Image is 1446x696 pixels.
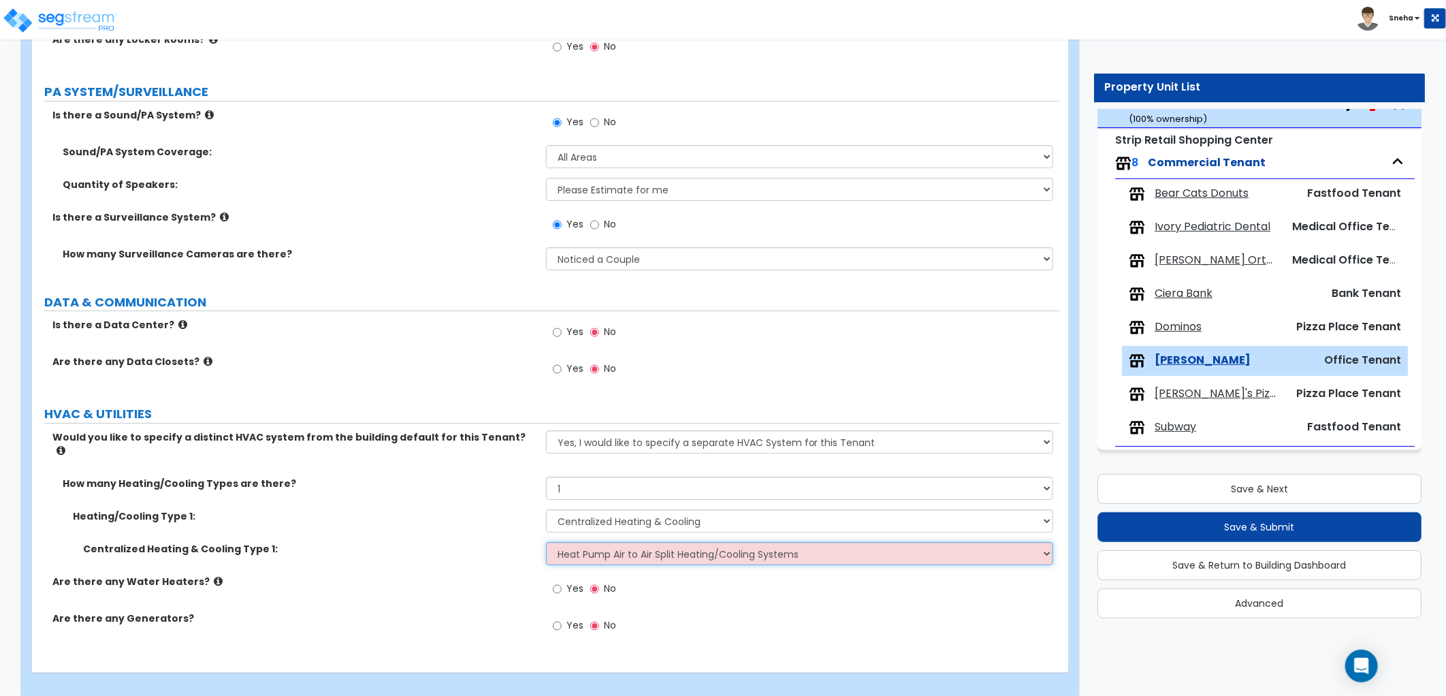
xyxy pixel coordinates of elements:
span: Pizza Place Tenant [1296,319,1401,334]
label: Is there a Surveillance System? [52,210,536,224]
label: DATA & COMMUNICATION [44,294,1060,311]
label: PA SYSTEM/SURVEILLANCE [44,83,1060,101]
input: No [590,115,599,130]
input: Yes [553,115,562,130]
span: No [604,217,616,231]
button: Save & Next [1097,474,1421,504]
input: Yes [553,325,562,340]
input: No [590,582,599,597]
span: Ciera Bank [1155,286,1212,302]
span: Joe's Pizza and Pasta [1155,386,1279,402]
img: tenants.png [1129,319,1145,336]
span: No [604,582,616,595]
span: No [604,362,616,375]
i: click for more info! [178,319,187,330]
div: Open Intercom Messenger [1345,650,1378,682]
span: Yes [566,39,583,53]
img: tenants.png [1129,253,1145,269]
span: Yes [566,217,583,231]
span: Yes [566,618,583,632]
i: click for more info! [205,110,214,120]
span: Medical Office Tenant [1292,219,1415,234]
span: Bear Cats Donuts [1155,186,1249,202]
input: No [590,618,599,633]
img: tenants.png [1129,219,1145,236]
img: tenants.png [1129,353,1145,369]
img: tenants.png [1115,155,1131,172]
span: No [604,39,616,53]
span: Subway [1155,420,1196,435]
label: Are there any Locker Rooms? [52,33,536,46]
input: Yes [553,217,562,232]
span: Edward Jones [1155,353,1251,368]
i: click for more info! [214,576,223,586]
input: Yes [553,39,562,54]
label: Are there any Generators? [52,612,536,625]
label: How many Surveillance Cameras are there? [63,247,536,261]
label: Quantity of Speakers: [63,178,536,191]
span: Medical Office Tenant [1292,252,1415,268]
span: Yes [566,362,583,375]
input: Yes [553,362,562,377]
span: Yes [566,115,583,129]
img: logo_pro_r.png [2,7,118,34]
img: tenants.png [1129,386,1145,402]
span: Fastfood Tenant [1307,419,1401,434]
span: Commercial Tenant [1148,155,1266,170]
button: Advanced [1097,588,1421,618]
label: Heating/Cooling Type 1: [73,509,536,523]
label: Are there any Data Closets? [52,355,536,368]
label: How many Heating/Cooling Types are there? [63,477,536,490]
input: No [590,217,599,232]
small: ( 100 % ownership) [1129,112,1207,125]
input: No [590,325,599,340]
span: Scott Mysers Orthodontics [1155,253,1279,268]
span: 8 [1131,155,1138,170]
label: Is there a Data Center? [52,318,536,332]
span: Pizza Place Tenant [1296,385,1401,401]
label: Would you like to specify a distinct HVAC system from the building default for this Tenant? [52,430,536,458]
span: No [604,618,616,632]
img: tenants.png [1129,286,1145,302]
span: Yes [566,325,583,338]
small: Strip Retail Shopping Center [1115,132,1273,148]
span: Office Tenant [1324,352,1401,368]
button: Save & Return to Building Dashboard [1097,550,1421,580]
i: click for more info! [220,212,229,222]
span: Dominos [1155,319,1202,335]
span: Bank Tenant [1332,285,1401,301]
input: No [590,362,599,377]
label: HVAC & UTILITIES [44,405,1060,423]
div: Property Unit List [1104,80,1415,95]
input: No [590,39,599,54]
span: No [604,325,616,338]
button: Save & Submit [1097,512,1421,542]
label: Centralized Heating & Cooling Type 1: [83,542,536,556]
span: Yes [566,582,583,595]
input: Yes [553,582,562,597]
label: Is there a Sound/PA System? [52,108,536,122]
label: Sound/PA System Coverage: [63,145,536,159]
span: No [604,115,616,129]
label: Are there any Water Heaters? [52,575,536,588]
i: click for more info! [57,445,65,456]
img: avatar.png [1356,7,1380,31]
span: Ivory Pediatric Dental [1155,219,1270,235]
input: Yes [553,618,562,633]
img: tenants.png [1129,420,1145,436]
b: Sneha [1389,13,1413,23]
i: click for more info! [204,356,212,366]
img: tenants.png [1129,186,1145,202]
span: Fastfood Tenant [1307,185,1401,201]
